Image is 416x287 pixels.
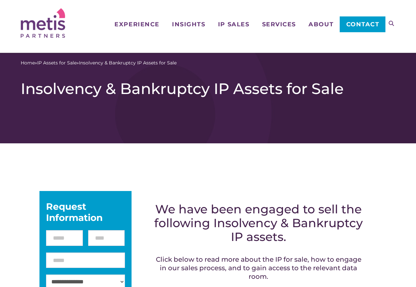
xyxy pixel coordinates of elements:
h2: We have been engaged to sell the following Insolvency & Bankruptcy IP assets. [152,202,365,244]
a: Contact [340,16,385,32]
a: IP Assets for Sale [37,60,77,66]
span: About [308,21,333,27]
span: IP Sales [218,21,249,27]
span: Insights [172,21,205,27]
span: » » [21,60,177,66]
span: Contact [346,21,379,27]
img: Metis Partners [21,8,65,38]
span: Services [262,21,296,27]
a: Home [21,60,35,66]
h4: Click below to read more about the IP for sale, how to engage in our sales process, and to gain a... [152,255,365,281]
span: Insolvency & Bankruptcy IP Assets for Sale [79,60,177,66]
h1: Insolvency & Bankruptcy IP Assets for Sale [21,80,395,98]
span: Experience [114,21,159,27]
div: Request Information [46,201,125,223]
